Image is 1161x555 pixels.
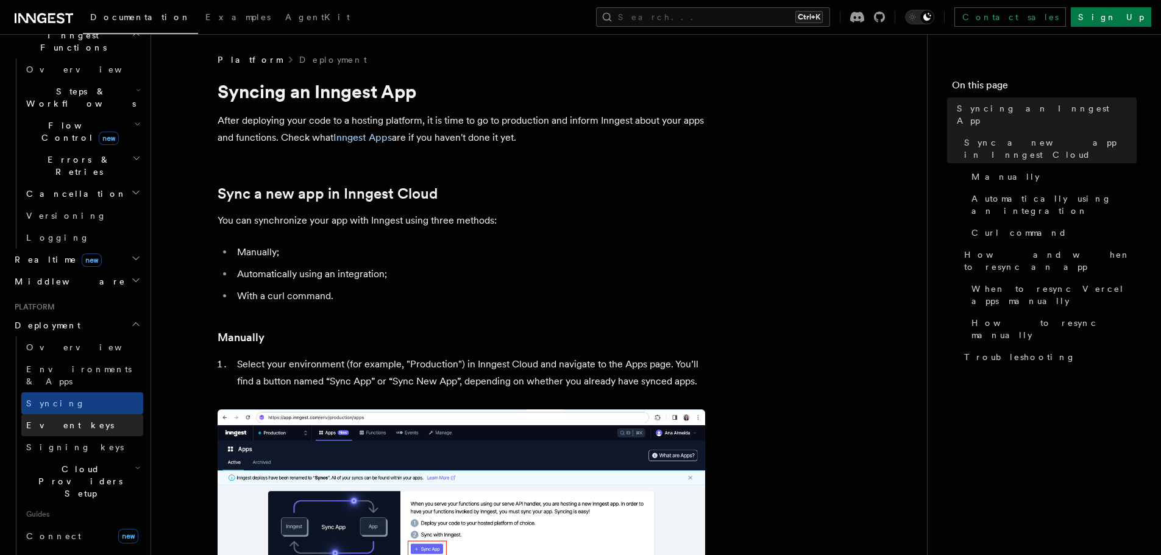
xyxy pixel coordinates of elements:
a: Environments & Apps [21,358,143,392]
span: Guides [21,504,143,524]
a: Contact sales [954,7,1066,27]
a: When to resync Vercel apps manually [967,278,1137,312]
span: Middleware [10,275,126,288]
a: Deployment [299,54,367,66]
a: Signing keys [21,436,143,458]
a: Event keys [21,414,143,436]
a: Connectnew [21,524,143,548]
a: Manually [218,329,265,346]
a: Inngest Apps [333,132,392,143]
span: Troubleshooting [964,351,1076,363]
span: When to resync Vercel apps manually [971,283,1137,307]
button: Flow Controlnew [21,115,143,149]
a: Troubleshooting [959,346,1137,368]
a: Overview [21,336,143,358]
span: AgentKit [285,12,350,22]
span: How to resync manually [971,317,1137,341]
p: You can synchronize your app with Inngest using three methods: [218,212,705,229]
button: Steps & Workflows [21,80,143,115]
span: Inngest Functions [10,29,132,54]
button: Search...Ctrl+K [596,7,830,27]
span: Platform [10,302,55,312]
span: Sync a new app in Inngest Cloud [964,136,1137,161]
a: Curl command [967,222,1137,244]
span: Automatically using an integration [971,193,1137,217]
span: Overview [26,342,152,352]
li: Automatically using an integration; [233,266,705,283]
button: Middleware [10,270,143,292]
span: Cloud Providers Setup [21,463,135,500]
button: Toggle dark mode [905,10,934,24]
span: Errors & Retries [21,154,132,178]
button: Deployment [10,314,143,336]
a: Syncing [21,392,143,414]
button: Cloud Providers Setup [21,458,143,504]
a: Sync a new app in Inngest Cloud [218,185,438,202]
li: With a curl command. [233,288,705,305]
span: Connect [26,531,81,541]
a: Overview [21,58,143,80]
a: Logging [21,227,143,249]
span: Examples [205,12,271,22]
a: Versioning [21,205,143,227]
a: How and when to resync an app [959,244,1137,278]
a: Examples [198,4,278,33]
kbd: Ctrl+K [795,11,823,23]
span: new [118,529,138,543]
p: After deploying your code to a hosting platform, it is time to go to production and inform Innges... [218,112,705,146]
span: Platform [218,54,282,66]
button: Errors & Retries [21,149,143,183]
a: Automatically using an integration [967,188,1137,222]
span: Syncing [26,398,85,408]
a: Syncing an Inngest App [952,97,1137,132]
span: Documentation [90,12,191,22]
span: new [82,253,102,267]
span: Overview [26,65,152,74]
a: Sign Up [1071,7,1151,27]
h1: Syncing an Inngest App [218,80,705,102]
button: Realtimenew [10,249,143,270]
button: Inngest Functions [10,24,143,58]
span: Manually [971,171,1040,183]
a: Sync a new app in Inngest Cloud [959,132,1137,166]
h4: On this page [952,78,1137,97]
li: Select your environment (for example, "Production") in Inngest Cloud and navigate to the Apps pag... [233,356,705,390]
span: Signing keys [26,442,124,452]
a: AgentKit [278,4,357,33]
div: Inngest Functions [10,58,143,249]
a: Documentation [83,4,198,34]
span: Deployment [10,319,80,331]
span: Realtime [10,253,102,266]
span: Syncing an Inngest App [957,102,1137,127]
span: How and when to resync an app [964,249,1137,273]
span: Cancellation [21,188,127,200]
span: Versioning [26,211,107,221]
span: Logging [26,233,90,242]
span: new [99,132,119,145]
span: Environments & Apps [26,364,132,386]
a: How to resync manually [967,312,1137,346]
button: Cancellation [21,183,143,205]
span: Event keys [26,420,114,430]
span: Steps & Workflows [21,85,136,110]
li: Manually; [233,244,705,261]
a: Manually [967,166,1137,188]
span: Flow Control [21,119,134,144]
span: Curl command [971,227,1067,239]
